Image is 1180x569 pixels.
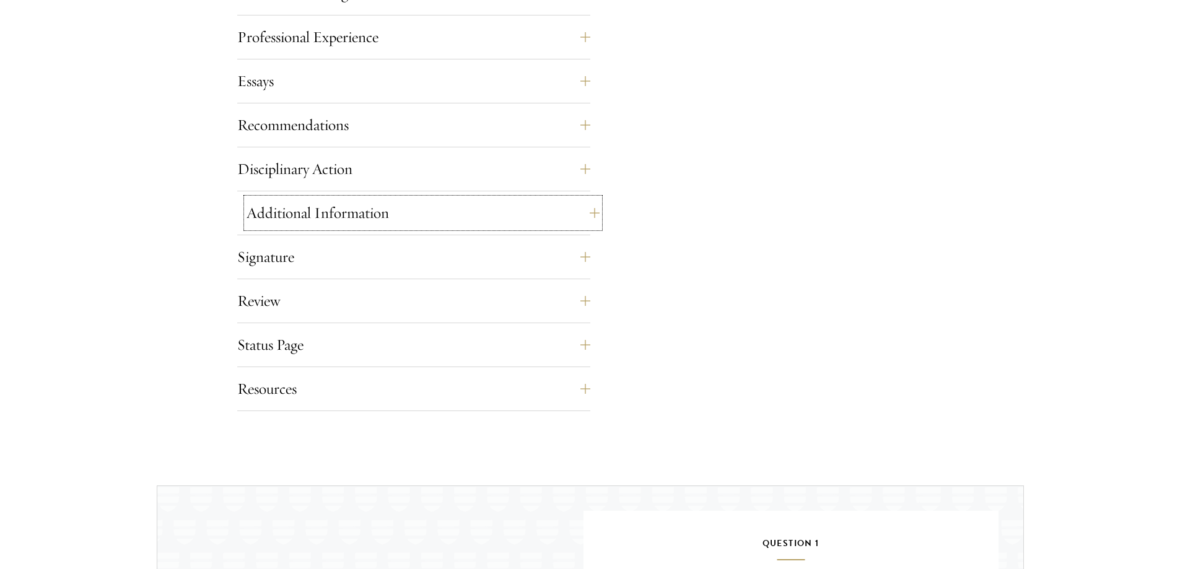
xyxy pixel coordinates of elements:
[621,536,961,560] h5: Question 1
[237,110,590,140] button: Recommendations
[237,66,590,96] button: Essays
[237,374,590,404] button: Resources
[237,154,590,184] button: Disciplinary Action
[247,198,600,228] button: Additional Information
[237,286,590,316] button: Review
[237,242,590,272] button: Signature
[237,330,590,360] button: Status Page
[237,22,590,52] button: Professional Experience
